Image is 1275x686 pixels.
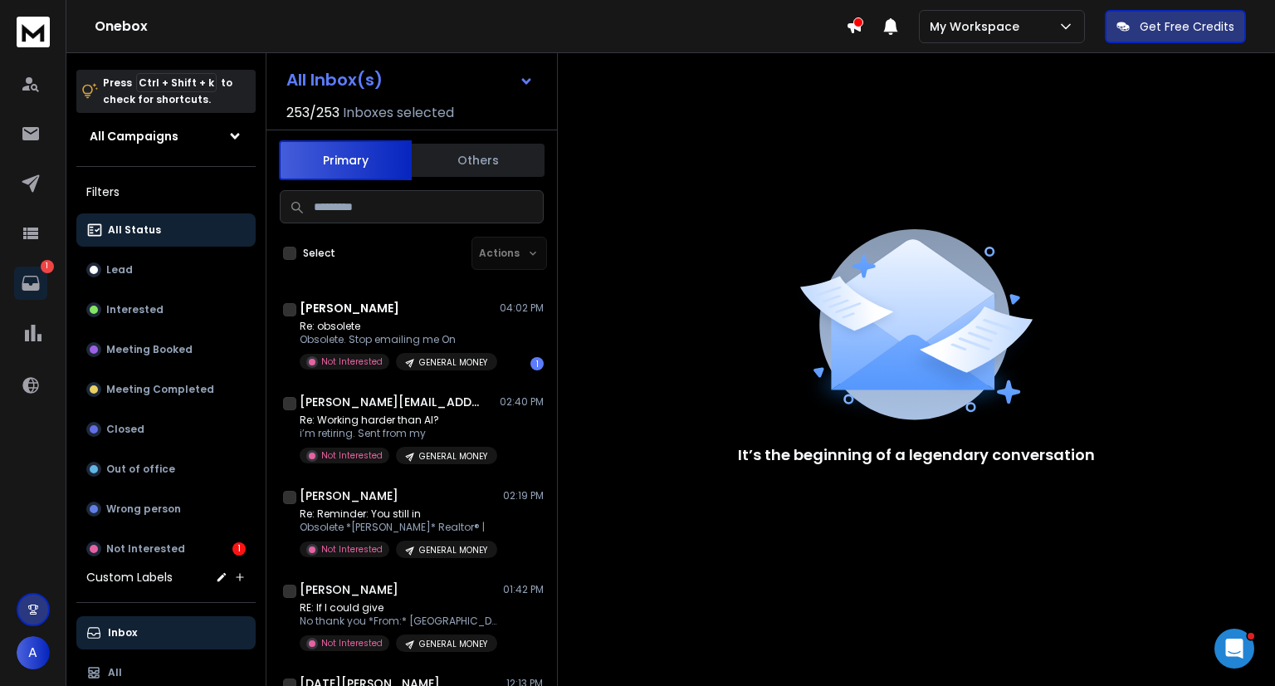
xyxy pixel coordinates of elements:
button: Out of office [76,453,256,486]
button: A [17,636,50,669]
button: All Campaigns [76,120,256,153]
p: Not Interested [321,543,383,556]
p: 04:02 PM [500,301,544,315]
p: Inbox [108,626,137,639]
p: Closed [106,423,144,436]
p: Re: Working harder than AI? [300,414,497,427]
button: Meeting Completed [76,373,256,406]
button: Meeting Booked [76,333,256,366]
h1: [PERSON_NAME][EMAIL_ADDRESS][DOMAIN_NAME] [300,394,482,410]
button: Others [412,142,545,179]
p: 1 [41,260,54,273]
div: 1 [530,357,544,370]
p: GENERAL MONEY [419,638,487,650]
button: Inbox [76,616,256,649]
button: All Inbox(s) [273,63,547,96]
p: Obsolete *[PERSON_NAME]* Realtor® | [300,521,497,534]
p: Not Interested [321,355,383,368]
span: 253 / 253 [286,103,340,123]
button: Interested [76,293,256,326]
p: 02:19 PM [503,489,544,502]
p: Re: Reminder: You still in [300,507,497,521]
p: It’s the beginning of a legendary conversation [738,443,1095,467]
a: 1 [14,267,47,300]
span: Ctrl + Shift + k [136,73,217,92]
p: Wrong person [106,502,181,516]
p: 02:40 PM [500,395,544,409]
p: Lead [106,263,133,277]
button: Lead [76,253,256,287]
p: GENERAL MONEY [419,450,487,463]
button: Closed [76,413,256,446]
p: Not Interested [321,637,383,649]
h1: All Campaigns [90,128,178,145]
p: Press to check for shortcuts. [103,75,232,108]
button: All Status [76,213,256,247]
p: GENERAL MONEY [419,544,487,556]
p: All [108,666,122,679]
button: Primary [279,140,412,180]
p: Obsolete. Stop emailing me On [300,333,497,346]
div: 1 [232,542,246,556]
p: Meeting Completed [106,383,214,396]
p: Out of office [106,463,175,476]
p: No thank you *From:* [GEOGRAPHIC_DATA] [300,615,499,628]
p: Not Interested [321,449,383,462]
iframe: Intercom live chat [1214,629,1254,669]
h1: [PERSON_NAME] [300,488,398,504]
h1: All Inbox(s) [286,71,383,88]
p: Interested [106,303,164,316]
img: logo [17,17,50,47]
p: All Status [108,223,161,237]
p: GENERAL MONEY [419,356,487,369]
h3: Custom Labels [86,569,173,586]
button: Wrong person [76,492,256,526]
p: Get Free Credits [1140,18,1234,35]
button: Get Free Credits [1105,10,1246,43]
button: Not Interested1 [76,532,256,566]
label: Select [303,247,335,260]
p: RE: If I could give [300,601,499,615]
p: My Workspace [930,18,1026,35]
p: Re: obsolete [300,320,497,333]
h3: Filters [76,180,256,203]
p: Not Interested [106,542,185,556]
h1: [PERSON_NAME] [300,300,399,316]
h1: [PERSON_NAME] [300,581,398,598]
p: Meeting Booked [106,343,193,356]
h1: Onebox [95,17,846,37]
h3: Inboxes selected [343,103,454,123]
p: i’m retiring. Sent from my [300,427,497,440]
p: 01:42 PM [503,583,544,596]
